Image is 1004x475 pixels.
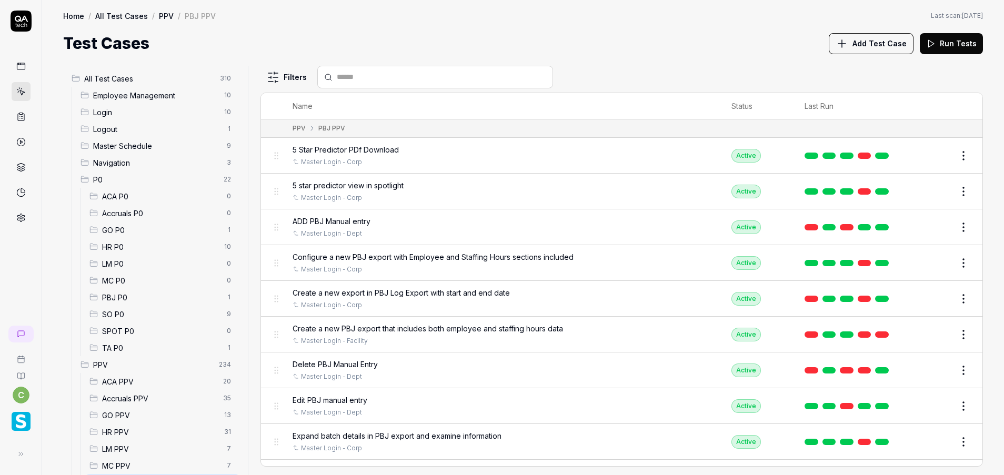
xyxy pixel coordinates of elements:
[102,410,218,421] span: GO PPV
[93,174,217,185] span: P0
[223,442,235,455] span: 7
[261,424,982,460] tr: Expand batch details in PBJ export and examine informationMaster Login - CorpActive
[76,356,239,373] div: Drag to reorderPPV234
[261,281,982,317] tr: Create a new export in PBJ Log Export with start and end dateMaster Login - CorpActive
[93,140,220,151] span: Master Schedule
[223,156,235,169] span: 3
[102,393,217,404] span: Accruals PPV
[223,224,235,236] span: 1
[301,265,362,274] a: Master Login - Corp
[731,399,761,413] div: Active
[102,443,220,454] span: LM PPV
[731,328,761,341] div: Active
[8,326,34,342] a: New conversation
[261,352,982,388] tr: Delete PBJ Manual EntryMaster Login - DeptActive
[829,33,913,54] button: Add Test Case
[731,220,761,234] div: Active
[282,93,720,119] th: Name
[223,123,235,135] span: 1
[12,412,31,431] img: Smartlinx Logo
[93,359,213,370] span: PPV
[962,12,983,19] time: [DATE]
[93,107,218,118] span: Login
[85,255,239,272] div: Drag to reorderLM P00
[159,11,174,21] a: PPV
[223,459,235,472] span: 7
[93,157,220,168] span: Navigation
[223,207,235,219] span: 0
[731,292,761,306] div: Active
[293,216,370,227] span: ADD PBJ Manual entry
[293,251,574,262] span: Configure a new PBJ export with Employee and Staffing Hours sections included
[293,124,306,133] div: PPV
[85,238,239,255] div: Drag to reorderHR P010
[293,323,563,334] span: Create a new PBJ export that includes both employee and staffing hours data
[220,240,235,253] span: 10
[223,190,235,203] span: 0
[301,193,362,203] a: Master Login - Corp
[223,308,235,320] span: 9
[293,180,404,191] span: 5 star predictor view in spotlight
[84,73,214,84] span: All Test Cases
[223,291,235,304] span: 1
[223,139,235,152] span: 9
[223,274,235,287] span: 0
[152,11,155,21] div: /
[85,373,239,390] div: Drag to reorderACA PPV20
[261,317,982,352] tr: Create a new PBJ export that includes both employee and staffing hours dataMaster Login - Facilit...
[85,289,239,306] div: Drag to reorderPBJ P01
[85,306,239,322] div: Drag to reorderSO P09
[261,138,982,174] tr: 5 Star Predictor PDf DownloadMaster Login - CorpActive
[85,457,239,474] div: Drag to reorderMC PPV7
[85,339,239,356] div: Drag to reorderTA P01
[76,120,239,137] div: Drag to reorderLogout1
[731,256,761,270] div: Active
[85,423,239,440] div: Drag to reorderHR PPV31
[4,403,37,433] button: Smartlinx Logo
[63,32,149,55] h1: Test Cases
[102,292,220,303] span: PBJ P0
[318,124,345,133] div: PBJ PPV
[85,322,239,339] div: Drag to reorderSPOT P00
[261,245,982,281] tr: Configure a new PBJ export with Employee and Staffing Hours sections includedMaster Login - CorpA...
[220,106,235,118] span: 10
[85,407,239,423] div: Drag to reorderGO PPV13
[185,11,216,21] div: PBJ PPV
[920,33,983,54] button: Run Tests
[293,287,510,298] span: Create a new export in PBJ Log Export with start and end date
[293,359,378,370] span: Delete PBJ Manual Entry
[93,90,218,101] span: Employee Management
[76,87,239,104] div: Drag to reorderEmployee Management10
[223,341,235,354] span: 1
[301,157,362,167] a: Master Login - Corp
[93,124,220,135] span: Logout
[794,93,903,119] th: Last Run
[261,174,982,209] tr: 5 star predictor view in spotlightMaster Login - CorpActive
[219,375,235,388] span: 20
[293,395,367,406] span: Edit PBJ manual entry
[102,460,220,471] span: MC PPV
[261,209,982,245] tr: ADD PBJ Manual entryMaster Login - DeptActive
[102,241,218,252] span: HR P0
[301,336,368,346] a: Master Login - Facility
[102,191,220,202] span: ACA P0
[931,11,983,21] button: Last scan:[DATE]
[931,11,983,21] span: Last scan:
[852,38,907,49] span: Add Test Case
[76,104,239,120] div: Drag to reorderLogin10
[220,409,235,421] span: 13
[223,257,235,270] span: 0
[102,208,220,219] span: Accruals P0
[301,372,362,381] a: Master Login - Dept
[220,426,235,438] span: 31
[260,67,313,88] button: Filters
[215,358,235,371] span: 234
[220,89,235,102] span: 10
[102,326,220,337] span: SPOT P0
[95,11,148,21] a: All Test Cases
[731,149,761,163] div: Active
[219,392,235,405] span: 35
[301,443,362,453] a: Master Login - Corp
[721,93,794,119] th: Status
[178,11,180,21] div: /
